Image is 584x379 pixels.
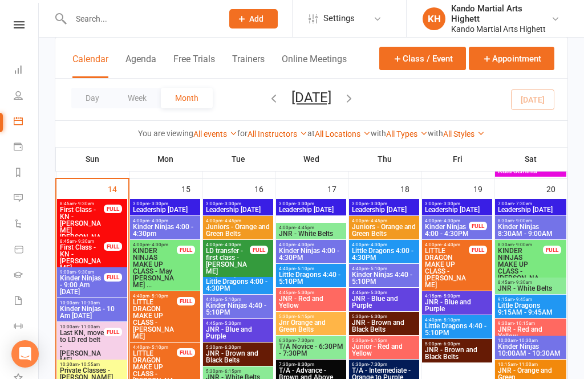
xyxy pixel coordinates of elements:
span: 8:30am [497,242,544,247]
span: - 4:45pm [222,218,241,223]
div: 20 [546,179,567,198]
span: 5:30pm [205,345,271,350]
span: 3:00pm [205,201,271,206]
span: 4:00pm [351,242,417,247]
a: All Instructors [248,129,307,138]
span: - 6:15pm [222,369,241,374]
span: - 9:30am [76,270,94,275]
a: All Locations [315,129,371,138]
span: First Class - KN - [PERSON_NAME] [PERSON_NAME] [59,206,104,247]
span: Leadership [DATE] [497,206,564,213]
a: All Types [386,129,428,138]
div: 17 [327,179,348,198]
span: 4:00pm [205,218,271,223]
span: - 10:30am [79,300,100,305]
span: JNR - Brown and Black Belts [424,347,490,360]
span: 10:00am [497,338,564,343]
a: Reports [14,161,39,186]
span: JNR - White Belts [278,230,344,237]
span: LITTLE DRAGON MAKE UP CLASS - [PERSON_NAME] [424,247,469,288]
span: - 3:30pm [295,201,314,206]
span: Leadership [DATE] [424,206,490,213]
strong: with [371,129,386,138]
span: 4:40pm [132,294,177,299]
span: 7:00am [497,201,564,206]
span: Little Dragons 4:00 - 4:30PM [205,278,271,292]
span: 4:00pm [132,242,177,247]
span: Kinder Ninjas - 10 Am [DATE] [59,305,125,319]
span: Junior - Red and Yellow [351,343,417,357]
span: First Class - KN - [PERSON_NAME] [59,244,104,271]
span: - 4:30pm [149,242,168,247]
span: - 5:30pm [368,290,387,295]
span: - 6:15pm [295,314,314,319]
span: - 4:30pm [441,218,460,223]
button: Week [113,88,161,108]
span: 10:00am [59,324,104,329]
span: Juniors - Orange and Green Belts [205,223,271,237]
span: 4:00pm [278,242,344,247]
span: Leadership [DATE] [205,206,271,213]
span: - 4:30pm [222,242,241,247]
span: Settings [323,6,355,31]
span: Kinder Ninjas 4:40 - 5:10PM [351,271,417,285]
span: - 5:10pm [222,297,241,302]
a: Product Sales [14,238,39,263]
span: 4:00pm [424,242,469,247]
span: - 8:30pm [295,362,314,367]
span: 8:45am [59,239,104,244]
span: - 6:30pm [222,345,241,350]
span: Leadership [DATE] [351,206,417,213]
span: 4:45pm [205,321,271,326]
div: 16 [254,179,275,198]
span: - 11:00am [79,324,100,329]
div: 18 [400,179,421,198]
span: Kata Seminar [497,168,564,174]
span: 3:00pm [424,201,490,206]
span: - 3:30pm [368,201,387,206]
span: 4:00pm [132,218,198,223]
a: Payments [14,135,39,161]
span: - 7:30pm [295,338,314,343]
span: JNR - Red and Yellow [278,295,344,309]
span: - 10:55am [79,362,100,367]
button: Month [161,88,213,108]
span: - 6:00pm [441,341,460,347]
span: JNR - Brown and Black Belts [351,319,417,333]
div: FULL [177,348,195,357]
span: 9:15am [497,297,564,302]
a: People [14,84,39,109]
span: - 9:30am [76,239,94,244]
span: JNR - Blue and Purple [205,326,271,340]
span: - 3:30pm [222,201,241,206]
span: 4:45pm [351,290,417,295]
span: - 4:30pm [295,242,314,247]
span: LD transfer - first class - [PERSON_NAME] [205,247,250,275]
span: 8:45am [497,280,564,285]
div: FULL [543,246,561,254]
div: KH [423,7,445,30]
div: Open Intercom Messenger [11,340,39,368]
div: FULL [177,246,195,254]
th: Sun [56,147,129,171]
th: Sat [494,147,567,171]
button: Appointment [469,47,554,70]
span: 10:15am [497,362,564,367]
div: FULL [177,297,195,305]
span: - 5:10pm [149,345,168,350]
span: KINDER NINJAS MAKE UP CLASS - [PERSON_NAME] [497,247,544,288]
span: - 9:00am [514,218,532,223]
button: Free Trials [173,54,215,78]
span: JNR - Blue and Purple [424,299,490,312]
div: Kando Martial Arts Highett [451,24,551,34]
div: FULL [469,246,487,254]
span: - 3:30pm [441,201,460,206]
input: Search... [67,11,214,27]
span: JNR - Red and Yellow [497,326,564,340]
button: [DATE] [291,89,331,105]
span: 9:30am [497,321,564,326]
span: Little Dragons 4:40 - 5:10PM [278,271,344,285]
span: Kinder Ninjas 10:00AM - 10:30AM [497,343,564,357]
span: - 5:10pm [441,317,460,323]
div: FULL [104,328,122,336]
